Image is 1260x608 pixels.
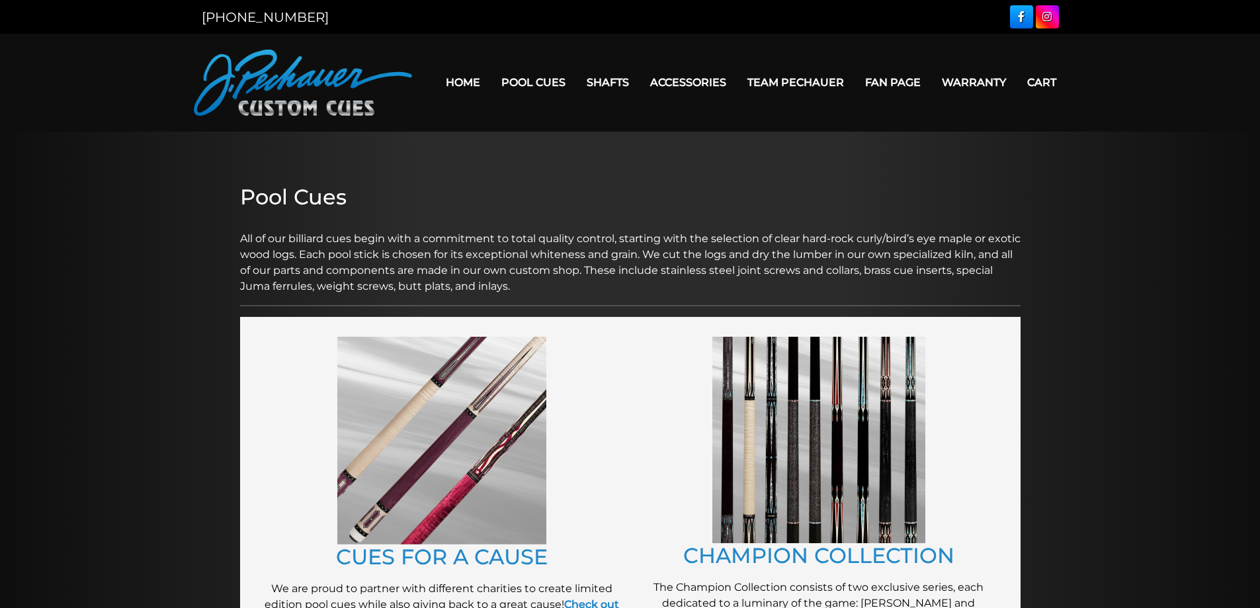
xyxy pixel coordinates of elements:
[435,65,491,99] a: Home
[240,185,1021,210] h2: Pool Cues
[683,543,954,568] a: CHAMPION COLLECTION
[491,65,576,99] a: Pool Cues
[202,9,329,25] a: [PHONE_NUMBER]
[1017,65,1067,99] a: Cart
[855,65,931,99] a: Fan Page
[336,544,548,570] a: CUES FOR A CAUSE
[576,65,640,99] a: Shafts
[931,65,1017,99] a: Warranty
[640,65,737,99] a: Accessories
[240,215,1021,294] p: All of our billiard cues begin with a commitment to total quality control, starting with the sele...
[737,65,855,99] a: Team Pechauer
[194,50,412,116] img: Pechauer Custom Cues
